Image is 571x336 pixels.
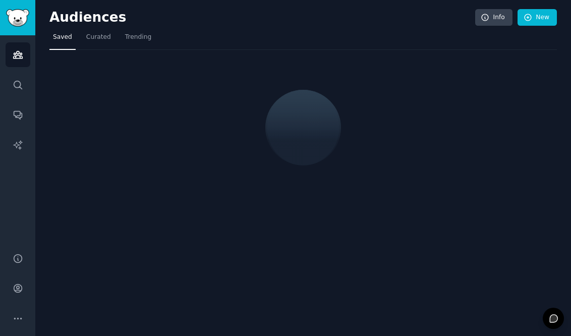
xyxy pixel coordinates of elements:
span: Trending [125,33,151,42]
a: Curated [83,29,115,50]
span: Curated [86,33,111,42]
span: Saved [53,33,72,42]
img: GummySearch logo [6,9,29,27]
a: Info [475,9,512,26]
h2: Audiences [49,10,475,26]
a: Saved [49,29,76,50]
a: New [518,9,557,26]
a: Trending [122,29,155,50]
